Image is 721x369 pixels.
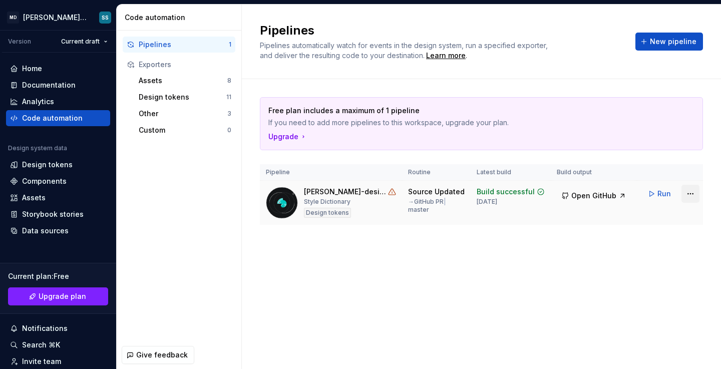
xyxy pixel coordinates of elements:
a: Code automation [6,110,110,126]
div: Version [8,38,31,46]
div: Code automation [22,113,83,123]
div: Analytics [22,97,54,107]
a: Assets [6,190,110,206]
div: Invite team [22,356,61,366]
div: 0 [227,126,231,134]
a: Open GitHub [557,193,631,201]
div: 1 [229,41,231,49]
a: Learn more [426,51,466,61]
button: Current draft [57,35,112,49]
div: Assets [139,76,227,86]
button: New pipeline [635,33,703,51]
div: Other [139,109,227,119]
div: Code automation [125,13,237,23]
p: If you need to add more pipelines to this workspace, upgrade your plan. [268,118,624,128]
a: Design tokens [6,157,110,173]
div: Current plan : Free [8,271,108,281]
button: Upgrade [268,132,307,142]
div: 11 [226,93,231,101]
div: Custom [139,125,227,135]
div: Documentation [22,80,76,90]
button: Design tokens11 [135,89,235,105]
button: Assets8 [135,73,235,89]
div: Home [22,64,42,74]
th: Pipeline [260,164,402,181]
a: Storybook stories [6,206,110,222]
button: Notifications [6,320,110,336]
span: New pipeline [650,37,696,47]
div: [DATE] [477,198,497,206]
button: Upgrade plan [8,287,108,305]
div: MD [7,12,19,24]
button: Pipelines1 [123,37,235,53]
span: . [425,52,467,60]
div: Components [22,176,67,186]
button: MD[PERSON_NAME] DSSS [2,7,114,28]
div: SS [102,14,109,22]
div: Pipelines [139,40,229,50]
div: Storybook stories [22,209,84,219]
button: Other3 [135,106,235,122]
div: [PERSON_NAME]-design-system [304,187,386,197]
div: 8 [227,77,231,85]
a: Data sources [6,223,110,239]
div: Notifications [22,323,68,333]
div: Build successful [477,187,535,197]
th: Routine [402,164,471,181]
span: Upgrade plan [39,291,86,301]
div: Data sources [22,226,69,236]
div: [PERSON_NAME] DS [23,13,87,23]
a: Home [6,61,110,77]
div: Design system data [8,144,67,152]
button: Give feedback [122,346,194,364]
a: Analytics [6,94,110,110]
div: Design tokens [304,208,351,218]
div: Style Dictionary [304,198,350,206]
button: Open GitHub [557,187,631,205]
span: Pipelines automatically watch for events in the design system, run a specified exporter, and deli... [260,41,550,60]
button: Custom0 [135,122,235,138]
span: | [444,198,446,205]
div: Assets [22,193,46,203]
th: Build output [551,164,637,181]
div: Exporters [139,60,231,70]
div: → GitHub PR master [408,198,465,214]
div: Search ⌘K [22,340,60,350]
th: Latest build [471,164,551,181]
a: Documentation [6,77,110,93]
span: Run [657,189,671,199]
span: Current draft [61,38,100,46]
div: Source Updated [408,187,465,197]
div: Design tokens [139,92,226,102]
a: Components [6,173,110,189]
div: 3 [227,110,231,118]
div: Design tokens [22,160,73,170]
p: Free plan includes a maximum of 1 pipeline [268,106,624,116]
span: Give feedback [136,350,188,360]
button: Run [643,185,677,203]
button: Search ⌘K [6,337,110,353]
span: Open GitHub [571,191,616,201]
h2: Pipelines [260,23,623,39]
